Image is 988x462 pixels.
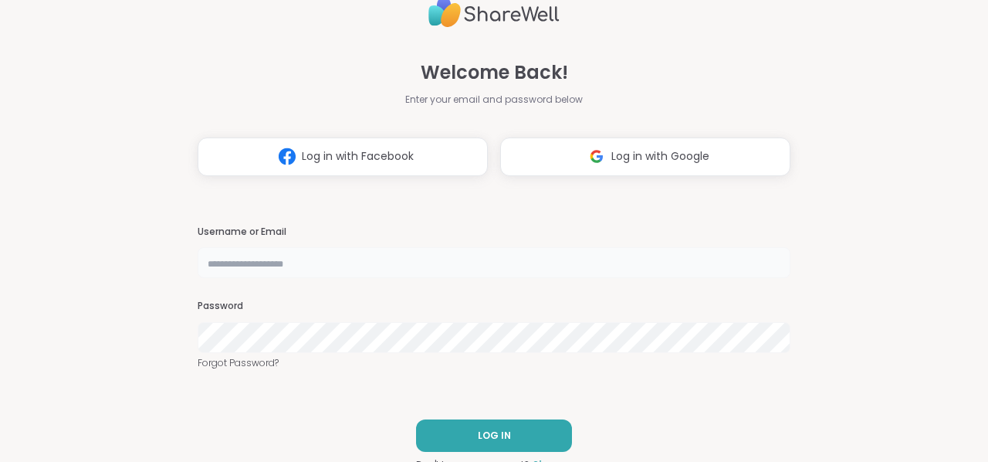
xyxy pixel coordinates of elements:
[198,356,790,370] a: Forgot Password?
[198,138,488,176] button: Log in with Facebook
[611,148,709,165] span: Log in with Google
[421,59,568,87] span: Welcome Back!
[272,142,302,171] img: ShareWell Logomark
[478,429,511,443] span: LOG IN
[198,226,790,239] h3: Username or Email
[302,148,414,165] span: Log in with Facebook
[405,93,583,107] span: Enter your email and password below
[500,138,790,176] button: Log in with Google
[582,142,611,171] img: ShareWell Logomark
[416,420,572,452] button: LOG IN
[198,300,790,313] h3: Password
